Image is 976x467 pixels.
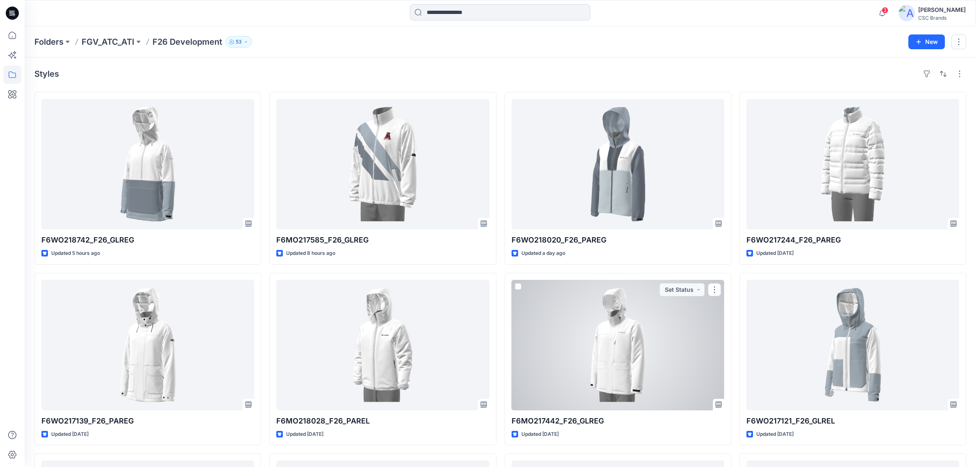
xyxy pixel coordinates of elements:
[746,99,959,229] a: F6WO217244_F26_PAREG
[521,430,559,439] p: Updated [DATE]
[746,415,959,427] p: F6WO217121_F26_GLREL
[51,430,89,439] p: Updated [DATE]
[51,249,100,258] p: Updated 5 hours ago
[276,280,489,410] a: F6MO218028_F26_PAREL
[756,430,794,439] p: Updated [DATE]
[286,430,323,439] p: Updated [DATE]
[908,34,945,49] button: New
[236,37,242,46] p: 53
[918,15,966,21] div: CSC Brands
[756,249,794,258] p: Updated [DATE]
[41,234,254,246] p: F6WO218742_F26_GLREG
[882,7,888,14] span: 3
[276,415,489,427] p: F6MO218028_F26_PAREL
[225,36,252,48] button: 53
[34,69,59,79] h4: Styles
[41,415,254,427] p: F6WO217139_F26_PAREG
[899,5,915,21] img: avatar
[521,249,565,258] p: Updated a day ago
[152,36,222,48] p: F26 Development
[41,99,254,229] a: F6WO218742_F26_GLREG
[286,249,335,258] p: Updated 8 hours ago
[746,234,959,246] p: F6WO217244_F26_PAREG
[512,415,724,427] p: F6MO217442_F26_GLREG
[512,280,724,410] a: F6MO217442_F26_GLREG
[512,234,724,246] p: F6WO218020_F26_PAREG
[82,36,134,48] a: FGV_ATC_ATI
[34,36,64,48] a: Folders
[41,280,254,410] a: F6WO217139_F26_PAREG
[918,5,966,15] div: [PERSON_NAME]
[512,99,724,229] a: F6WO218020_F26_PAREG
[746,280,959,410] a: F6WO217121_F26_GLREL
[276,234,489,246] p: F6MO217585_F26_GLREG
[276,99,489,229] a: F6MO217585_F26_GLREG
